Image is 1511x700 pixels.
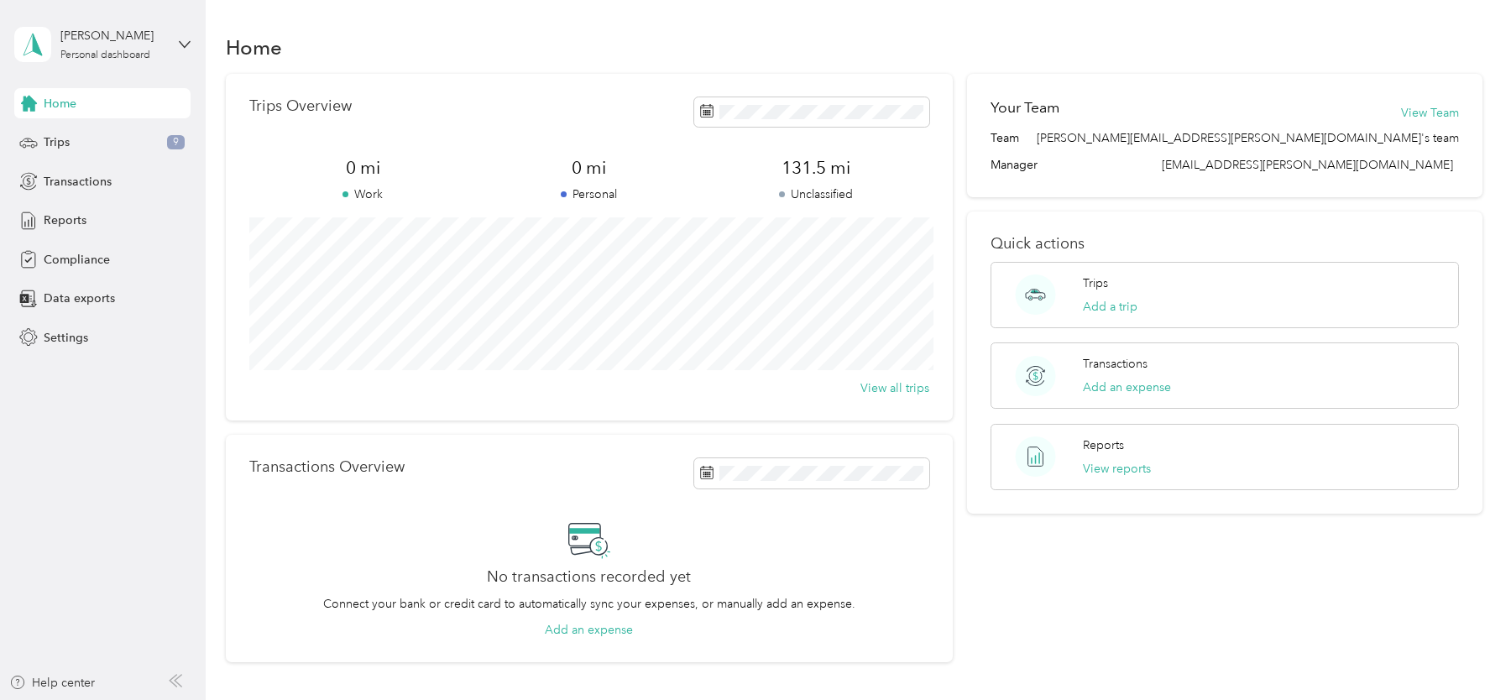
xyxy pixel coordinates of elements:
span: [PERSON_NAME][EMAIL_ADDRESS][PERSON_NAME][DOMAIN_NAME]'s team [1037,129,1459,147]
span: 131.5 mi [703,156,929,180]
span: Team [991,129,1019,147]
button: Add an expense [1083,379,1171,396]
span: [EMAIL_ADDRESS][PERSON_NAME][DOMAIN_NAME] [1162,158,1453,172]
p: Transactions [1083,355,1148,373]
span: Home [44,95,76,112]
span: Trips [44,133,70,151]
p: Unclassified [703,185,929,203]
p: Personal [476,185,703,203]
span: 0 mi [476,156,703,180]
span: 0 mi [249,156,476,180]
h2: No transactions recorded yet [487,568,691,586]
p: Quick actions [991,235,1458,253]
iframe: Everlance-gr Chat Button Frame [1417,606,1511,700]
button: View reports [1083,460,1151,478]
button: View Team [1401,104,1459,122]
p: Reports [1083,436,1124,454]
span: Transactions [44,173,112,191]
span: Manager [991,156,1038,174]
span: Settings [44,329,88,347]
p: Connect your bank or credit card to automatically sync your expenses, or manually add an expense. [323,595,855,613]
span: Data exports [44,290,115,307]
p: Trips Overview [249,97,352,115]
span: 9 [167,135,185,150]
div: Personal dashboard [60,50,150,60]
span: Compliance [44,251,110,269]
h1: Home [226,39,282,56]
button: Help center [9,674,95,692]
button: Add an expense [545,621,633,639]
p: Work [249,185,476,203]
div: [PERSON_NAME] [60,27,165,44]
p: Transactions Overview [249,458,405,476]
button: View all trips [860,379,929,397]
button: Add a trip [1083,298,1137,316]
span: Reports [44,212,86,229]
p: Trips [1083,274,1108,292]
h2: Your Team [991,97,1059,118]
